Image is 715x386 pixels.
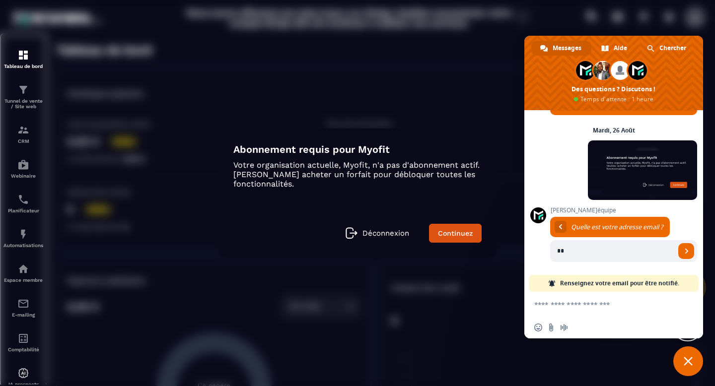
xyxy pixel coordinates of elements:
a: Déconnexion [346,227,409,239]
span: Messages [553,41,581,56]
a: Chercher [638,41,696,56]
p: Votre organisation actuelle, Myofit, n'a pas d'abonnement actif. [PERSON_NAME] acheter un forfait... [233,160,482,189]
span: Insérer un emoji [534,323,542,331]
a: Messages [531,41,591,56]
span: Renseignez votre email pour être notifié. [560,275,679,292]
a: Envoyer [678,243,694,259]
div: Mardi, 26 Août [593,128,635,133]
textarea: Entrez votre message... [534,292,673,317]
h4: Abonnement requis pour Myofit [233,143,482,155]
input: Entrez votre adresse email... [550,240,675,262]
a: Fermer le chat [673,346,703,376]
p: Déconnexion [362,229,409,238]
a: Aide [592,41,637,56]
span: Message audio [560,323,568,331]
a: Continuez [429,224,482,243]
span: Quelle est votre adresse email ? [571,223,663,231]
span: Envoyer un fichier [547,323,555,331]
span: Aide [614,41,627,56]
span: [PERSON_NAME]équipe [550,207,697,214]
span: Chercher [659,41,686,56]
